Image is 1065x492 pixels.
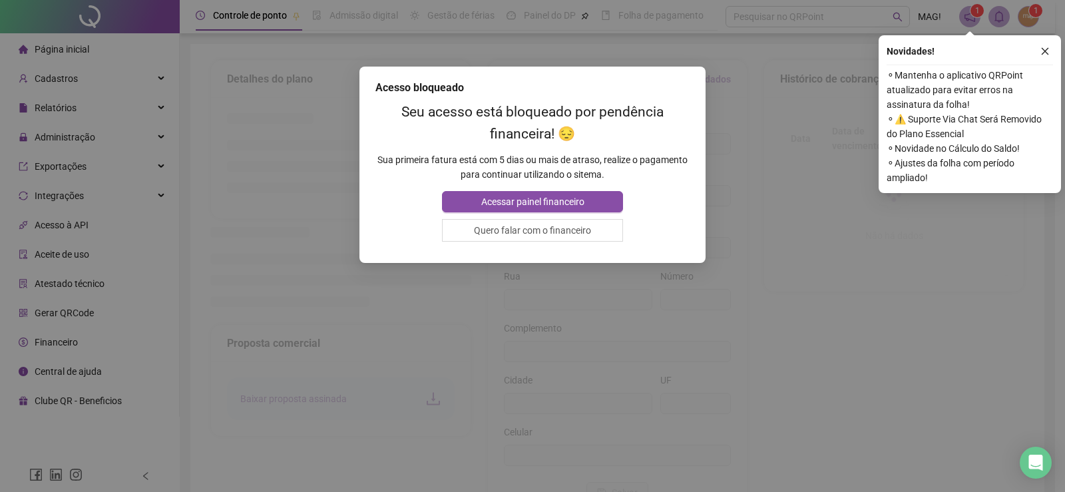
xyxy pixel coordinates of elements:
button: Acessar painel financeiro [442,191,622,212]
p: Sua primeira fatura está com 5 dias ou mais de atraso, realize o pagamento para continuar utiliza... [375,152,690,182]
span: Novidades ! [887,44,935,59]
button: Quero falar com o financeiro [442,219,622,242]
span: Acessar painel financeiro [481,194,584,209]
h2: Seu acesso está bloqueado por pendência financeira! 😔 [375,101,690,145]
div: Open Intercom Messenger [1020,447,1052,479]
span: ⚬ Novidade no Cálculo do Saldo! [887,141,1053,156]
span: ⚬ Mantenha o aplicativo QRPoint atualizado para evitar erros na assinatura da folha! [887,68,1053,112]
span: ⚬ Ajustes da folha com período ampliado! [887,156,1053,185]
span: ⚬ ⚠️ Suporte Via Chat Será Removido do Plano Essencial [887,112,1053,141]
div: Acesso bloqueado [375,80,690,96]
span: close [1040,47,1050,56]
